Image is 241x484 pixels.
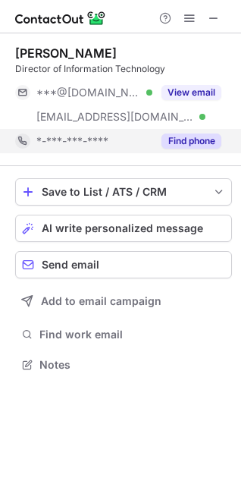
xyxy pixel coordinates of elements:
[15,46,117,61] div: [PERSON_NAME]
[15,9,106,27] img: ContactOut v5.3.10
[36,86,141,99] span: ***@[DOMAIN_NAME]
[161,85,221,100] button: Reveal Button
[39,328,226,341] span: Find work email
[15,62,232,76] div: Director of Information Technology
[15,288,232,315] button: Add to email campaign
[39,358,226,372] span: Notes
[15,324,232,345] button: Find work email
[15,215,232,242] button: AI write personalized message
[15,251,232,278] button: Send email
[36,110,194,124] span: [EMAIL_ADDRESS][DOMAIN_NAME]
[161,134,221,149] button: Reveal Button
[15,178,232,206] button: save-profile-one-click
[42,222,203,234] span: AI write personalized message
[42,259,99,271] span: Send email
[41,295,161,307] span: Add to email campaign
[15,354,232,376] button: Notes
[42,186,205,198] div: Save to List / ATS / CRM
